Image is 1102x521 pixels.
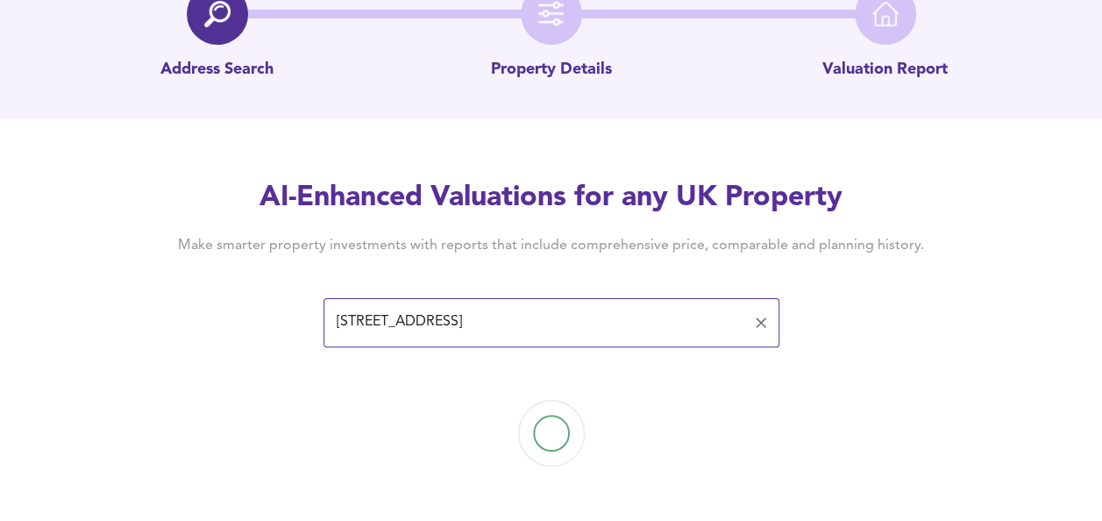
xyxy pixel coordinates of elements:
img: home-icon [872,1,899,27]
h4: Make smarter property investments with reports that include comprehensive price, comparable and p... [152,236,951,255]
img: search-icon [204,1,231,27]
img: filter-icon [538,1,565,27]
p: Property Details [491,59,612,82]
h2: AI-Enhanced Valuations for any UK Property [152,179,951,218]
button: Clear [749,310,773,335]
p: Address Search [160,59,274,82]
img: Loading... [464,346,639,521]
p: Valuation Report [822,59,948,82]
input: Enter a postcode to start... [331,306,745,339]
